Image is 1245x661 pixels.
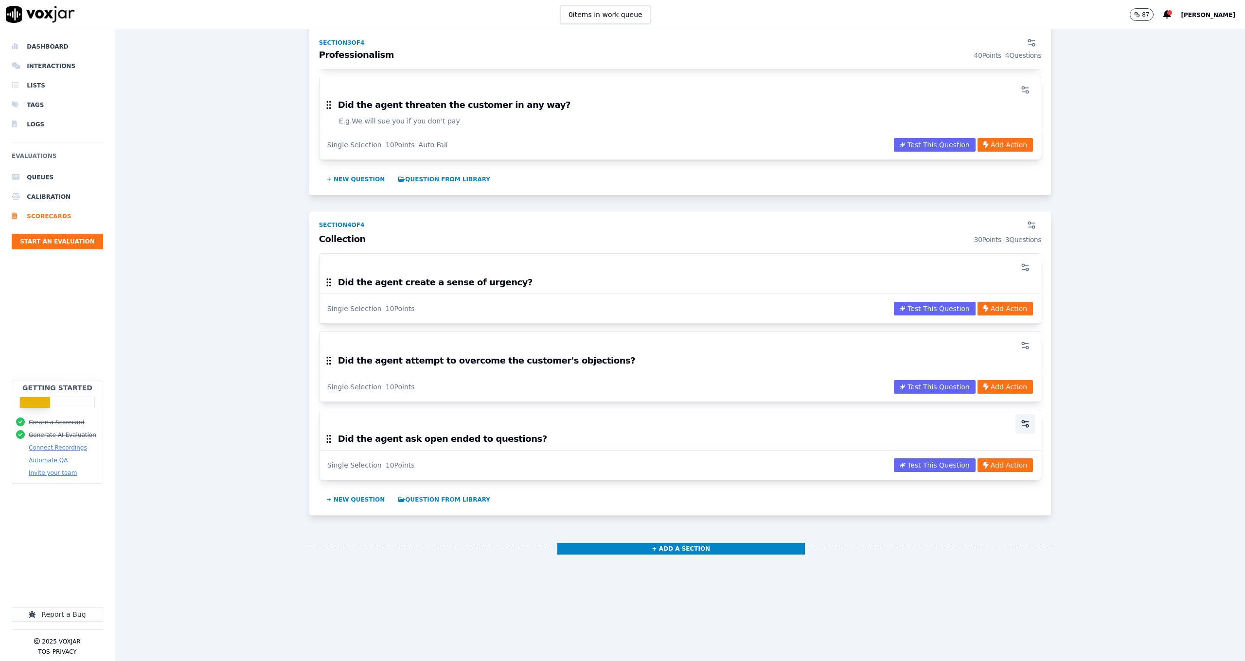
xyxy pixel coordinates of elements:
button: Privacy [53,648,77,656]
button: 0items in work queue [560,5,651,24]
h3: Did the agent threaten the customer in any way? [338,101,570,109]
div: 10 Points [386,460,415,470]
button: + New question [323,172,389,187]
button: + Add a section [557,543,805,555]
a: Calibration [12,187,103,207]
button: Create a Scorecard [29,418,85,426]
div: Single Selection [327,382,382,392]
div: 4 Questions [1005,51,1041,60]
div: 40 Points [974,51,1001,60]
button: Add Action [978,458,1033,472]
button: Report a Bug [12,607,103,622]
a: Scorecards [12,207,103,226]
h3: Did the agent ask open ended to questions? [338,435,547,443]
div: Section 3 of 4 [319,39,365,47]
button: Connect Recordings [29,444,87,452]
div: 10 Points [386,382,415,392]
div: Single Selection [327,140,382,150]
button: 87 [1130,8,1154,21]
a: Queues [12,168,103,187]
button: + New question [323,492,389,507]
a: Interactions [12,56,103,76]
button: Question from Library [394,172,494,187]
h6: Evaluations [12,150,103,168]
div: Single Selection [327,304,382,313]
div: 3 Questions [1005,235,1041,244]
a: Logs [12,115,103,134]
div: 30 Points [974,235,1001,244]
div: Section 4 of 4 [319,221,365,229]
button: Add Action [978,138,1033,152]
button: Generate AI Evaluation [29,431,96,439]
button: Test This Question [894,302,976,315]
div: Auto Fail [419,140,448,150]
div: 10 Points [386,140,415,150]
button: Question from Library [394,492,494,507]
a: Tags [12,95,103,115]
button: 87 [1130,8,1163,21]
span: E.g. We will sue you if you don't pay [339,116,460,126]
a: Dashboard [12,37,103,56]
button: Automate QA [29,456,68,464]
button: Add Action [978,302,1033,315]
p: 2025 Voxjar [42,638,80,645]
button: Start an Evaluation [12,234,103,249]
h3: Did the agent attempt to overcome the customer's objections? [338,356,636,365]
button: Invite your team [29,469,77,477]
button: TOS [38,648,50,656]
button: Test This Question [894,380,976,394]
span: [PERSON_NAME] [1181,12,1235,18]
button: Add Action [978,380,1033,394]
div: Single Selection [327,460,382,470]
h3: Did the agent create a sense of urgency? [338,278,533,287]
div: 10 Points [386,304,415,313]
button: [PERSON_NAME] [1181,9,1245,20]
h2: Getting Started [22,383,92,393]
img: voxjar logo [6,6,75,23]
a: Lists [12,76,103,95]
p: 87 [1142,11,1149,18]
button: Test This Question [894,458,976,472]
h3: Collection [319,235,1041,244]
button: Test This Question [894,138,976,152]
h3: Professionalism [319,51,1041,60]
